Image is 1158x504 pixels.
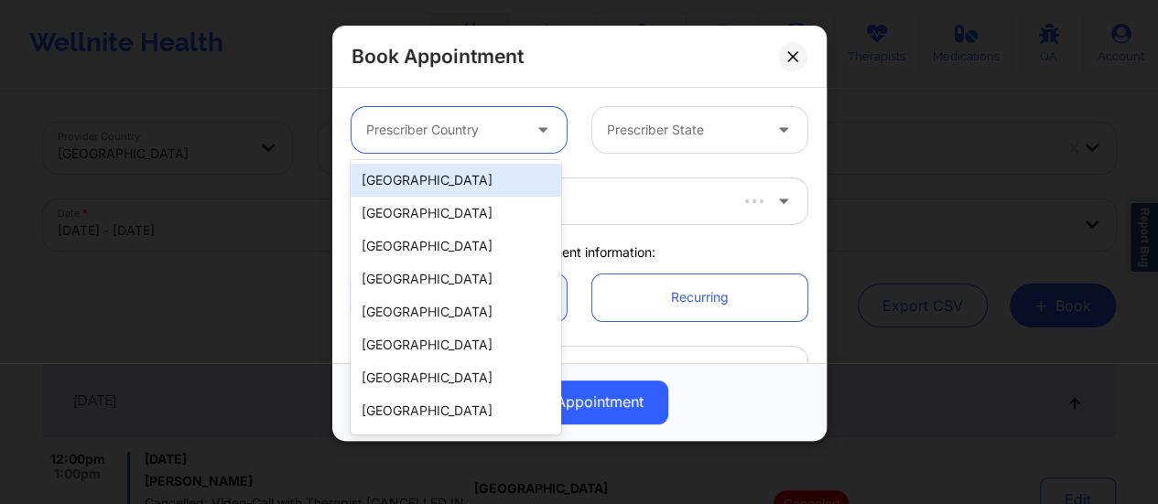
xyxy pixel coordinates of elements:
[592,274,807,321] a: Recurring
[351,427,561,460] div: [GEOGRAPHIC_DATA]
[339,243,820,262] div: Appointment information:
[351,361,561,394] div: [GEOGRAPHIC_DATA]
[351,328,561,361] div: [GEOGRAPHIC_DATA]
[352,274,567,321] a: Single
[351,164,561,197] div: [GEOGRAPHIC_DATA]
[351,197,561,230] div: [GEOGRAPHIC_DATA]
[351,295,561,328] div: [GEOGRAPHIC_DATA]
[351,394,561,427] div: [GEOGRAPHIC_DATA]
[491,381,668,424] button: Book Appointment
[351,263,561,295] div: [GEOGRAPHIC_DATA]
[352,44,524,69] h2: Book Appointment
[351,230,561,263] div: [GEOGRAPHIC_DATA]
